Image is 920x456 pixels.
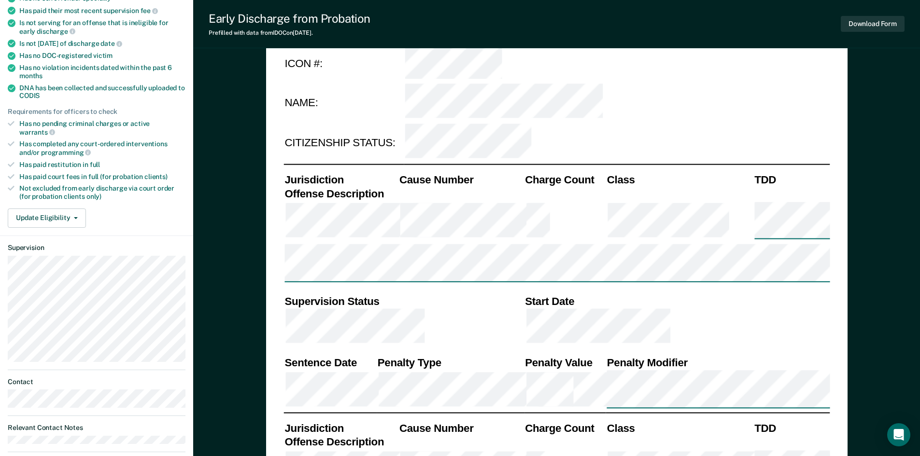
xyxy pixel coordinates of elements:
th: Cause Number [398,421,524,435]
div: Open Intercom Messenger [887,423,910,446]
div: DNA has been collected and successfully uploaded to [19,84,185,100]
dt: Contact [8,378,185,386]
div: Not excluded from early discharge via court order (for probation clients [19,184,185,201]
dt: Relevant Contact Notes [8,424,185,432]
div: Has completed any court-ordered interventions and/or [19,140,185,156]
div: Has no pending criminal charges or active [19,120,185,136]
button: Download Form [841,16,905,32]
span: programming [41,149,91,156]
td: ICON #: [283,43,404,83]
th: Supervision Status [283,294,524,308]
th: Offense Description [283,435,398,449]
th: Start Date [524,294,830,308]
th: TDD [753,173,830,187]
div: Early Discharge from Probation [209,12,370,26]
th: Cause Number [398,173,524,187]
span: CODIS [19,92,40,99]
th: Charge Count [524,173,606,187]
div: Requirements for officers to check [8,108,185,116]
th: Class [606,173,753,187]
div: Has paid their most recent supervision [19,6,185,15]
th: Jurisdiction [283,421,398,435]
button: Update Eligibility [8,208,86,228]
span: fee [141,7,158,14]
th: Penalty Value [524,356,606,370]
td: CITIZENSHIP STATUS: [283,123,404,162]
td: NAME: [283,83,404,123]
th: Charge Count [524,421,606,435]
div: Is not serving for an offense that is ineligible for early [19,19,185,35]
span: date [100,40,122,47]
th: Class [606,421,753,435]
th: TDD [753,421,830,435]
th: Offense Description [283,187,398,201]
div: Has no DOC-registered [19,52,185,60]
span: months [19,72,42,80]
div: Has paid court fees in full (for probation [19,173,185,181]
th: Penalty Modifier [606,356,830,370]
div: Is not [DATE] of discharge [19,39,185,48]
span: clients) [144,173,168,180]
span: only) [86,193,101,200]
span: full [90,161,100,168]
span: warrants [19,128,55,136]
dt: Supervision [8,244,185,252]
th: Penalty Type [376,356,524,370]
th: Sentence Date [283,356,376,370]
span: discharge [37,28,75,35]
div: Has paid restitution in [19,161,185,169]
div: Has no violation incidents dated within the past 6 [19,64,185,80]
div: Prefilled with data from IDOC on [DATE] . [209,29,370,36]
th: Jurisdiction [283,173,398,187]
span: victim [93,52,113,59]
